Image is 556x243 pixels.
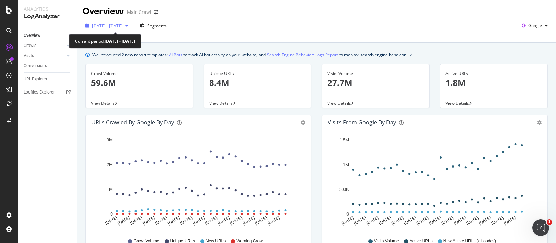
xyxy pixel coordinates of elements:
[327,100,351,106] span: View Details
[91,100,115,106] span: View Details
[209,100,233,106] span: View Details
[428,215,442,226] text: [DATE]
[242,215,256,226] text: [DATE]
[327,71,424,77] div: Visits Volume
[328,119,396,126] div: Visits from Google by day
[24,32,40,39] div: Overview
[24,75,47,83] div: URL Explorer
[24,52,34,59] div: Visits
[466,215,480,226] text: [DATE]
[83,20,131,31] button: [DATE] - [DATE]
[366,215,379,226] text: [DATE]
[453,215,467,226] text: [DATE]
[445,71,542,77] div: Active URLs
[217,215,231,226] text: [DATE]
[91,71,188,77] div: Crawl Volume
[142,215,156,226] text: [DATE]
[343,162,349,167] text: 1M
[547,219,552,225] span: 1
[403,215,417,226] text: [DATE]
[167,215,181,226] text: [DATE]
[105,38,135,44] b: [DATE] - [DATE]
[267,215,280,226] text: [DATE]
[24,42,65,49] a: Crawls
[129,215,143,226] text: [DATE]
[537,120,542,125] div: gear
[91,119,174,126] div: URLs Crawled by Google by day
[192,215,206,226] text: [DATE]
[107,138,113,143] text: 3M
[154,215,168,226] text: [DATE]
[24,42,36,49] div: Crawls
[490,215,504,226] text: [DATE]
[327,77,424,89] p: 27.7M
[229,215,243,226] text: [DATE]
[104,215,118,226] text: [DATE]
[147,23,167,29] span: Segments
[445,100,469,106] span: View Details
[83,6,124,17] div: Overview
[24,89,72,96] a: Logfiles Explorer
[346,212,349,217] text: 0
[353,215,367,226] text: [DATE]
[254,215,268,226] text: [DATE]
[328,135,539,232] svg: A chart.
[519,20,550,31] button: Google
[24,62,72,70] a: Conversions
[24,52,65,59] a: Visits
[24,75,72,83] a: URL Explorer
[341,215,354,226] text: [DATE]
[154,10,158,15] div: arrow-right-arrow-left
[75,37,135,45] div: Current period:
[340,138,349,143] text: 1.5M
[24,89,55,96] div: Logfiles Explorer
[24,13,71,21] div: LogAnalyzer
[179,215,193,226] text: [DATE]
[503,215,517,226] text: [DATE]
[92,23,123,29] span: [DATE] - [DATE]
[209,77,306,89] p: 8.4M
[478,215,492,226] text: [DATE]
[117,215,131,226] text: [DATE]
[107,162,113,167] text: 2M
[416,215,430,226] text: [DATE]
[127,9,151,16] div: Main Crawl
[169,51,182,58] a: AI Bots
[528,23,542,29] span: Google
[24,6,71,13] div: Analytics
[209,71,306,77] div: Unique URLs
[441,215,455,226] text: [DATE]
[137,20,170,31] button: Segments
[91,135,302,232] svg: A chart.
[107,187,113,192] text: 1M
[91,77,188,89] p: 59.6M
[267,51,338,58] a: Search Engine Behavior: Logs Report
[85,51,548,58] div: info banner
[391,215,404,226] text: [DATE]
[204,215,218,226] text: [DATE]
[378,215,392,226] text: [DATE]
[445,77,542,89] p: 1.8M
[24,62,47,70] div: Conversions
[339,187,349,192] text: 500K
[532,219,549,236] iframe: Intercom live chat
[24,32,72,39] a: Overview
[92,51,407,58] div: We introduced 2 new report templates: to track AI bot activity on your website, and to monitor se...
[408,50,414,60] button: close banner
[110,212,113,217] text: 0
[301,120,305,125] div: gear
